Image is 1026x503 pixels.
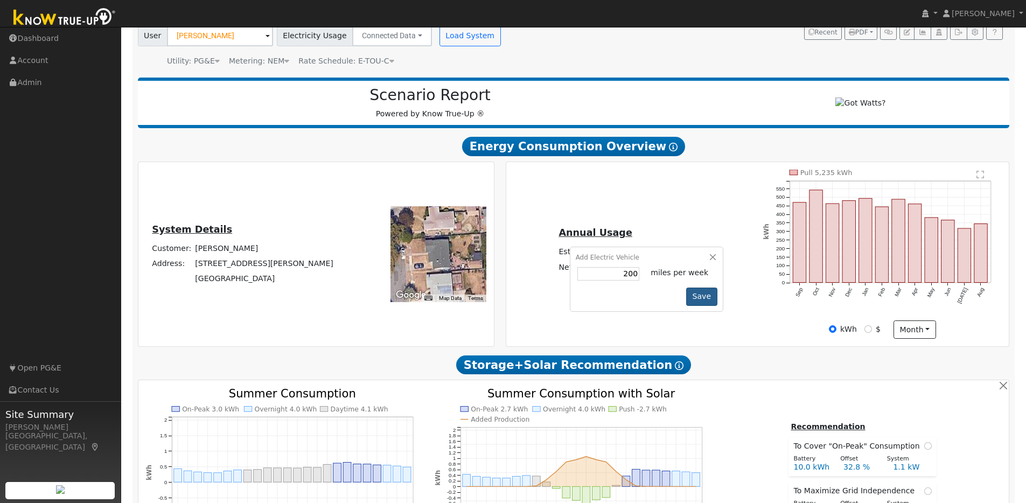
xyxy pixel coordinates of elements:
text: 0.5 [160,464,167,470]
text: kWh [145,465,152,480]
td: Estimated Bill: [557,244,629,260]
div: Metering: NEM [229,55,289,67]
button: Edit User [899,25,915,40]
rect: onclick="" [892,199,905,283]
td: Address: [150,256,193,271]
text:  [976,170,984,179]
rect: onclick="" [842,201,855,283]
text: 550 [776,186,785,192]
label: $ [876,324,881,335]
text: 1.2 [449,450,456,456]
rect: onclick="" [383,465,391,482]
rect: onclick="" [303,467,311,482]
a: Map [90,443,100,451]
i: Show Help [675,361,683,370]
rect: onclick="" [173,469,182,482]
text: Daytime 4.1 kWh [331,406,388,413]
button: Multi-Series Graph [914,25,931,40]
button: Load System [439,25,501,46]
text: Nov [827,287,836,298]
rect: onclick="" [652,470,660,486]
text: Overnight 4.0 kWh [254,406,317,413]
rect: onclick="" [243,470,252,482]
text: Apr [910,287,919,297]
rect: onclick="" [562,486,570,498]
text: 100 [776,262,785,268]
rect: onclick="" [582,486,590,503]
rect: onclick="" [875,207,888,283]
rect: onclick="" [553,486,561,488]
text: 1.6 [449,438,456,444]
circle: onclick="" [635,485,637,487]
rect: onclick="" [393,466,401,482]
u: System Details [152,224,232,235]
rect: onclick="" [224,471,232,482]
circle: onclick="" [675,485,677,487]
text: Push -2.7 kWh [619,406,667,413]
img: retrieve [56,485,65,494]
span: Electricity Usage [277,25,353,46]
text: On-Peak 3.0 kWh [182,406,239,413]
rect: onclick="" [254,470,262,482]
button: month [894,320,936,339]
rect: onclick="" [958,228,971,283]
button: Map Data [439,295,462,302]
circle: onclick="" [665,485,667,487]
div: Utility: PG&E [167,55,220,67]
circle: onclick="" [465,485,467,487]
td: [STREET_ADDRESS][PERSON_NAME] [193,256,336,271]
rect: onclick="" [809,190,822,283]
rect: onclick="" [234,470,242,482]
circle: onclick="" [506,485,508,487]
span: Energy Consumption Overview [462,137,685,156]
button: Connected Data [352,25,432,46]
text: Feb [877,287,886,297]
div: Add Electric Vehicle [576,253,717,262]
text: 0.6 [449,466,456,472]
rect: onclick="" [925,218,938,283]
div: Battery [788,455,835,464]
u: Recommendation [791,422,865,431]
div: System [881,455,928,464]
rect: onclick="" [204,472,212,482]
td: [PERSON_NAME] [193,241,336,256]
text: Overnight 4.0 kWh [543,406,605,413]
rect: onclick="" [692,472,700,486]
rect: onclick="" [533,476,541,486]
rect: onclick="" [313,467,322,482]
text: On-Peak 2.7 kWh [471,406,528,413]
rect: onclick="" [573,486,581,500]
rect: onclick="" [274,468,282,482]
rect: onclick="" [373,465,381,482]
rect: onclick="" [472,476,480,486]
circle: onclick="" [625,478,627,480]
rect: onclick="" [974,224,987,283]
rect: onclick="" [602,486,610,497]
rect: onclick="" [909,204,922,283]
circle: onclick="" [685,485,687,487]
a: Help Link [986,25,1003,40]
rect: onclick="" [363,464,371,482]
text: -0.4 [447,495,456,501]
rect: onclick="" [522,475,531,486]
rect: onclick="" [826,204,839,283]
text: 0 [164,479,167,485]
button: Keyboard shortcuts [424,295,432,302]
circle: onclick="" [535,485,538,487]
text: Dec [844,287,853,298]
h2: Scenario Report [149,86,711,104]
text: Jan [861,287,870,297]
circle: onclick="" [655,485,657,487]
rect: onclick="" [493,478,501,486]
text: Added Production [471,416,529,423]
i: Show Help [669,143,678,151]
rect: onclick="" [483,477,491,486]
rect: onclick="" [283,467,291,482]
text: 350 [776,220,785,226]
text: Sep [794,287,804,298]
circle: onclick="" [595,458,597,460]
rect: onclick="" [193,472,201,482]
text: 200 [776,246,785,251]
circle: onclick="" [605,460,608,463]
img: Got Watts? [835,97,885,109]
